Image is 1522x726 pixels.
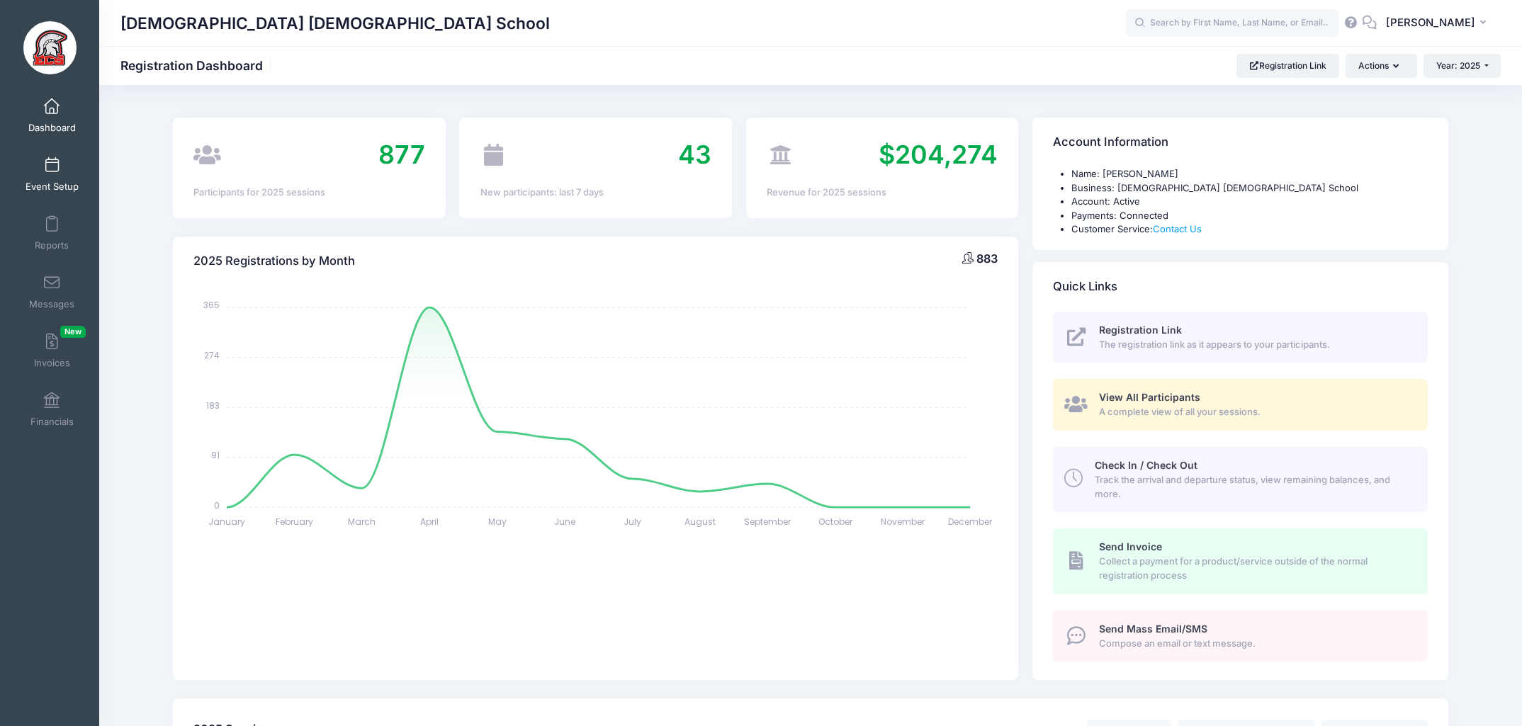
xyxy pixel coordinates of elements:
[1095,459,1197,471] span: Check In / Check Out
[767,186,998,200] div: Revenue for 2025 sessions
[1099,623,1207,635] span: Send Mass Email/SMS
[18,385,86,434] a: Financials
[1099,637,1411,651] span: Compose an email or text message.
[18,208,86,258] a: Reports
[204,349,220,361] tspan: 274
[1053,447,1427,512] a: Check In / Check Out Track the arrival and departure status, view remaining balances, and more.
[1386,15,1475,30] span: [PERSON_NAME]
[120,58,275,73] h1: Registration Dashboard
[1071,167,1427,181] li: Name: [PERSON_NAME]
[1071,209,1427,223] li: Payments: Connected
[35,239,69,251] span: Reports
[1071,222,1427,237] li: Customer Service:
[349,516,376,528] tspan: March
[30,416,74,428] span: Financials
[28,122,76,134] span: Dashboard
[1053,312,1427,363] a: Registration Link The registration link as it appears to your participants.
[624,516,641,528] tspan: July
[881,516,925,528] tspan: November
[1126,9,1338,38] input: Search by First Name, Last Name, or Email...
[420,516,439,528] tspan: April
[1424,54,1501,78] button: Year: 2025
[29,298,74,310] span: Messages
[1436,60,1480,71] span: Year: 2025
[818,516,853,528] tspan: October
[1071,181,1427,195] li: Business: [DEMOGRAPHIC_DATA] [DEMOGRAPHIC_DATA] School
[18,149,86,199] a: Event Setup
[1099,405,1411,419] span: A complete view of all your sessions.
[1099,555,1411,582] span: Collect a payment for a product/service outside of the normal registration process
[211,449,220,461] tspan: 91
[193,186,424,200] div: Participants for 2025 sessions
[206,399,220,411] tspan: 183
[60,326,86,338] span: New
[1099,391,1200,403] span: View All Participants
[480,186,711,200] div: New participants: last 7 days
[1053,610,1427,662] a: Send Mass Email/SMS Compose an email or text message.
[1099,324,1182,336] span: Registration Link
[1099,338,1411,352] span: The registration link as it appears to your participants.
[276,516,313,528] tspan: February
[193,241,355,281] h4: 2025 Registrations by Month
[744,516,791,528] tspan: September
[1053,123,1168,163] h4: Account Information
[1053,528,1427,594] a: Send Invoice Collect a payment for a product/service outside of the normal registration process
[976,251,998,266] span: 883
[1095,473,1411,501] span: Track the arrival and departure status, view remaining balances, and more.
[378,139,425,170] span: 877
[684,516,716,528] tspan: August
[203,299,220,311] tspan: 365
[214,499,220,511] tspan: 0
[949,516,993,528] tspan: December
[488,516,507,528] tspan: May
[120,7,550,40] h1: [DEMOGRAPHIC_DATA] [DEMOGRAPHIC_DATA] School
[1053,266,1117,307] h4: Quick Links
[1099,540,1162,552] span: Send Invoice
[1236,54,1339,78] a: Registration Link
[34,357,70,369] span: Invoices
[1053,379,1427,431] a: View All Participants A complete view of all your sessions.
[23,21,77,74] img: Evangelical Christian School
[678,139,711,170] span: 43
[1346,54,1416,78] button: Actions
[1377,7,1501,40] button: [PERSON_NAME]
[1153,223,1202,234] a: Contact Us
[18,267,86,317] a: Messages
[18,326,86,375] a: InvoicesNew
[554,516,575,528] tspan: June
[208,516,245,528] tspan: January
[879,139,998,170] span: $204,274
[26,181,79,193] span: Event Setup
[18,91,86,140] a: Dashboard
[1071,195,1427,209] li: Account: Active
